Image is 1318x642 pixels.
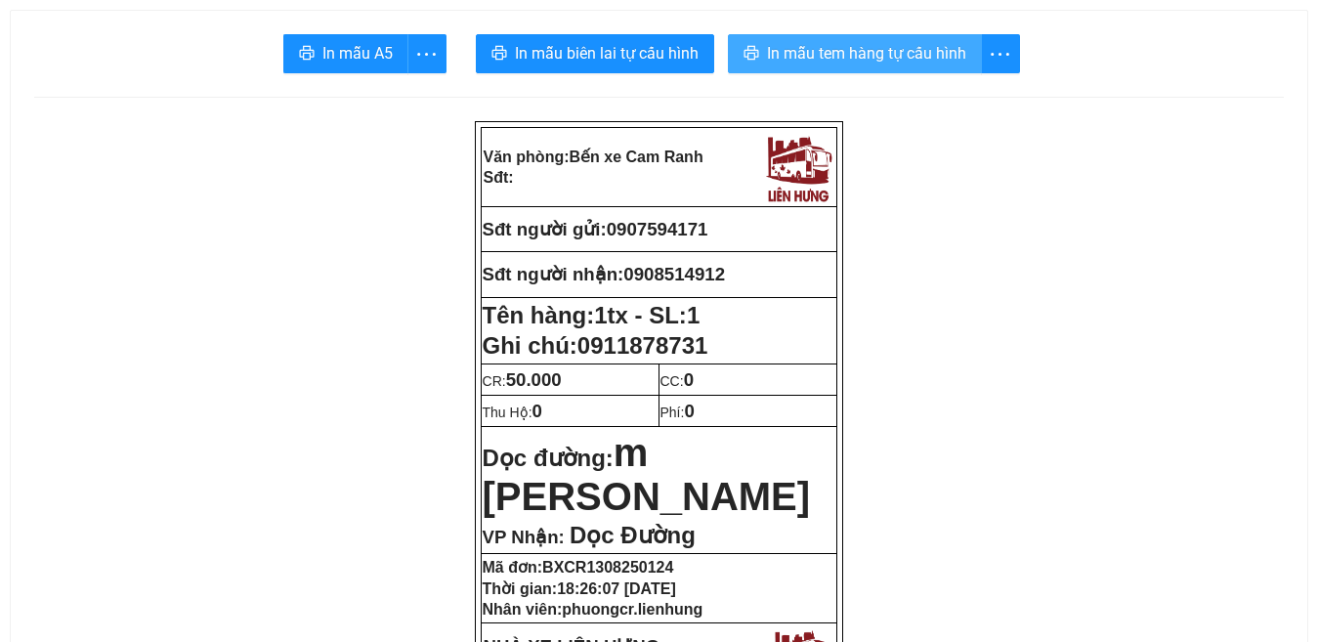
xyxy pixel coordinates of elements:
[484,169,514,186] strong: Sđt:
[687,302,700,328] span: 1
[660,405,695,420] span: Phí:
[532,401,542,421] span: 0
[744,45,759,64] span: printer
[299,45,315,64] span: printer
[483,219,607,239] strong: Sđt người gửi:
[483,601,703,618] strong: Nhân viên:
[484,149,703,165] strong: Văn phòng:
[761,130,835,204] img: logo
[515,41,699,65] span: In mẫu biên lai tự cấu hình
[483,405,542,420] span: Thu Hộ:
[407,34,446,73] button: more
[660,373,695,389] span: CC:
[483,527,565,547] span: VP Nhận:
[506,369,562,390] span: 50.000
[557,580,676,597] span: 18:26:07 [DATE]
[322,41,393,65] span: In mẫu A5
[728,34,982,73] button: printerIn mẫu tem hàng tự cấu hình
[283,34,408,73] button: printerIn mẫu A5
[483,373,562,389] span: CR:
[483,431,811,518] span: m [PERSON_NAME]
[982,42,1019,66] span: more
[476,34,714,73] button: printerIn mẫu biên lai tự cấu hình
[483,580,676,597] strong: Thời gian:
[570,522,696,548] span: Dọc Đường
[570,149,703,165] span: Bến xe Cam Ranh
[623,264,725,284] span: 0908514912
[491,45,507,64] span: printer
[981,34,1020,73] button: more
[684,401,694,421] span: 0
[607,219,708,239] span: 0907594171
[684,369,694,390] span: 0
[577,332,707,359] span: 0911878731
[767,41,966,65] span: In mẫu tem hàng tự cấu hình
[483,302,701,328] strong: Tên hàng:
[483,332,708,359] span: Ghi chú:
[594,302,700,328] span: 1tx - SL:
[483,445,811,515] strong: Dọc đường:
[408,42,446,66] span: more
[483,559,674,576] strong: Mã đơn:
[542,559,673,576] span: BXCR1308250124
[562,601,702,618] span: phuongcr.lienhung
[483,264,624,284] strong: Sđt người nhận:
